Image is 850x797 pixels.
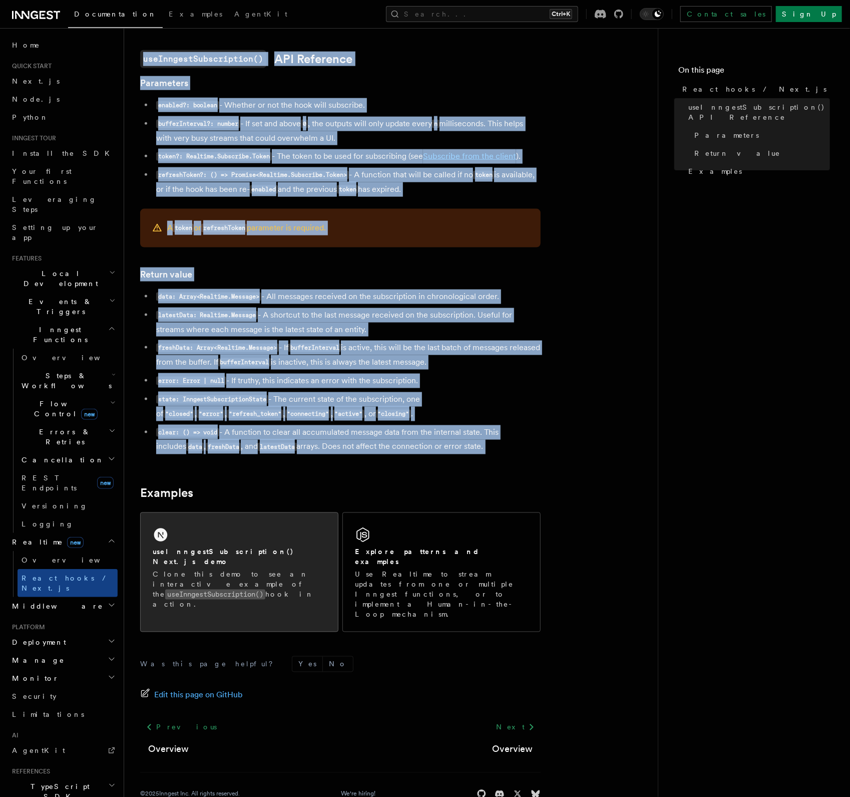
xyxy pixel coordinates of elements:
a: AgentKit [228,3,293,27]
span: Examples [688,166,742,176]
span: AI [8,731,19,739]
span: Events & Triggers [8,297,109,317]
span: Logging [22,520,74,528]
span: Parameters [694,130,759,140]
span: Examples [169,10,222,18]
a: useInngestSubscription()API Reference [140,50,352,68]
span: Documentation [74,10,157,18]
a: Examples [140,486,193,500]
code: token [173,224,194,232]
code: latestData: Realtime.Message [156,311,258,320]
code: freshData [206,443,241,451]
a: Your first Functions [8,162,118,190]
li: - If truthy, this indicates an error with the subscription. [153,374,541,388]
span: Python [12,113,49,121]
a: useInngestSubscription() Next.js demoClone this demo to see an interactive example of theuseInnge... [140,512,338,632]
span: Inngest Functions [8,325,108,345]
span: Middleware [8,601,103,611]
a: React hooks / Next.js [18,569,118,597]
button: Cancellation [18,451,118,469]
span: Security [12,692,57,700]
span: Setting up your app [12,223,98,241]
span: new [67,537,84,548]
a: Next [490,718,541,736]
span: Next.js [12,77,60,85]
code: "closing" [376,410,411,418]
code: data: Array<Realtime.Message> [156,293,261,301]
code: useInngestSubscription() [140,50,266,68]
a: Contact sales [680,6,772,22]
code: state: InngestSubscriptionState [156,395,268,404]
span: new [97,477,114,489]
a: Install the SDK [8,144,118,162]
kbd: Ctrl+K [550,9,572,19]
button: Local Development [8,264,118,293]
code: data [186,443,204,451]
code: 0 [301,120,308,128]
a: Documentation [68,3,163,28]
p: Clone this demo to see an interactive example of the hook in action. [153,570,326,610]
li: - If set and above , the outputs will only update every milliseconds. This helps with very busy s... [153,117,541,145]
a: Parameters [690,126,830,144]
div: Realtimenew [8,551,118,597]
code: error: Error | null [156,377,226,385]
a: Overview [148,742,189,756]
a: Overview [18,349,118,367]
span: Install the SDK [12,149,116,157]
li: - A shortcut to the last message received on the subscription. Useful for streams where each mess... [153,308,541,337]
code: bufferInterval?: number [156,120,240,128]
button: Steps & Workflows [18,367,118,395]
code: bufferInterval [218,358,271,367]
span: Cancellation [18,455,104,465]
h4: On this page [678,64,830,80]
a: Previous [140,718,223,736]
li: - A function that will be called if no is available, or if the hook has been re- and the previous... [153,168,541,197]
li: - A function to clear all accumulated message data from the internal state. This includes , , and... [153,425,541,454]
span: React hooks / Next.js [22,574,110,592]
span: Edit this page on GitHub [154,688,243,702]
code: freshData: Array<Realtime.Message> [156,344,279,352]
code: clear: () => void [156,428,219,437]
a: Logging [18,515,118,533]
div: Inngest Functions [8,349,118,533]
code: "active" [333,410,364,418]
button: Yes [292,657,322,672]
span: Versioning [22,502,88,510]
span: React hooks / Next.js [682,84,826,94]
a: Leveraging Steps [8,190,118,218]
li: - The token to be used for subscribing (see ). [153,149,541,164]
a: Setting up your app [8,218,118,246]
button: Errors & Retries [18,423,118,451]
code: token [337,185,358,194]
button: Flow Controlnew [18,395,118,423]
code: bufferInterval [288,344,341,352]
a: Parameters [140,76,188,90]
code: enabled?: boolean [156,101,219,110]
code: refreshToken [201,224,247,232]
span: Platform [8,623,45,631]
li: - The current state of the subscription, one of , , , , , or . [153,392,541,421]
button: Monitor [8,669,118,687]
p: Use Realtime to stream updates from one or multiple Inngest functions, or to implement a Human-in... [355,570,528,620]
code: refreshToken?: () => Promise<Realtime.Subscribe.Token> [156,171,349,179]
p: A or parameter is required. [167,221,326,235]
code: token?: Realtime.Subscribe.Token [156,152,272,161]
span: Your first Functions [12,167,72,185]
span: AgentKit [12,746,65,754]
a: Return value [690,144,830,162]
button: Events & Triggers [8,293,118,321]
a: REST Endpointsnew [18,469,118,497]
button: Inngest Functions [8,321,118,349]
span: Return value [694,148,780,158]
a: AgentKit [8,741,118,759]
a: React hooks / Next.js [678,80,830,98]
button: Deployment [8,633,118,651]
a: Next.js [8,72,118,90]
span: Deployment [8,637,66,647]
button: Realtimenew [8,533,118,551]
li: - All messages received on the subscription in chronological order. [153,290,541,304]
span: Overview [22,354,125,362]
a: Explore patterns and examplesUse Realtime to stream updates from one or multiple Inngest function... [342,512,541,632]
span: useInngestSubscription() API Reference [688,102,830,122]
span: Leveraging Steps [12,195,97,213]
